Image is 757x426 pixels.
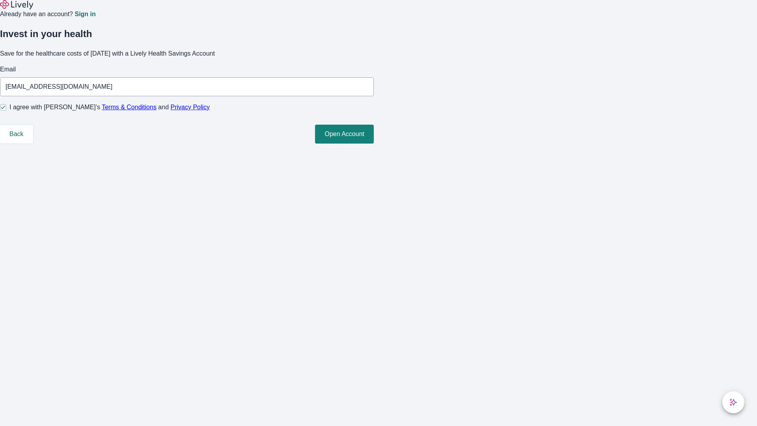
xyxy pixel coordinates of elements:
a: Privacy Policy [171,104,210,110]
button: Open Account [315,125,374,144]
a: Sign in [75,11,95,17]
span: I agree with [PERSON_NAME]’s and [9,103,210,112]
button: chat [722,391,744,413]
a: Terms & Conditions [102,104,157,110]
svg: Lively AI Assistant [729,398,737,406]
